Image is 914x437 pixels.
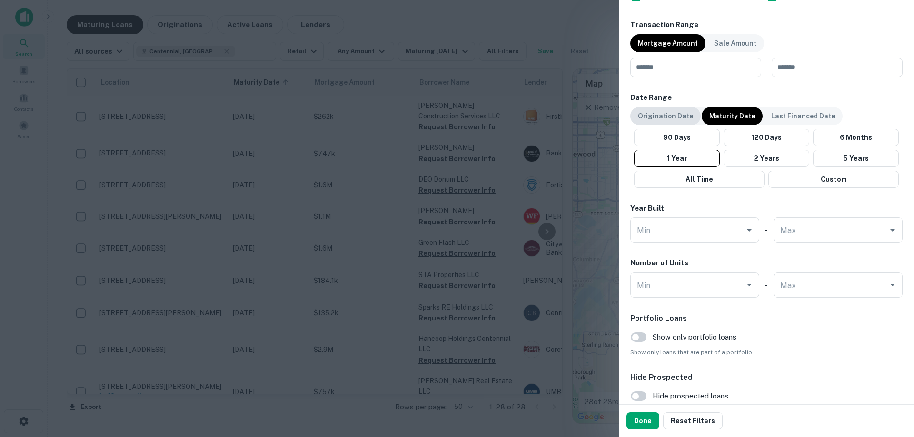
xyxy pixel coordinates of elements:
[813,150,899,167] button: 5 Years
[638,111,693,121] p: Origination Date
[771,111,835,121] p: Last Financed Date
[653,331,736,343] span: Show only portfolio loans
[765,224,768,235] h6: -
[714,38,756,49] p: Sale Amount
[630,348,903,357] span: Show only loans that are part of a portfolio.
[765,58,768,77] div: -
[630,203,664,214] h6: Year Built
[813,129,899,146] button: 6 Months
[724,129,809,146] button: 120 Days
[743,223,756,237] button: Open
[634,129,720,146] button: 90 Days
[768,171,899,188] button: Custom
[743,278,756,291] button: Open
[638,38,698,49] p: Mortgage Amount
[663,412,723,429] button: Reset Filters
[709,111,755,121] p: Maturity Date
[886,278,899,291] button: Open
[765,280,768,291] h6: -
[630,19,903,30] h6: Transaction Range
[634,150,720,167] button: 1 Year
[653,390,728,402] span: Hide prospected loans
[630,258,688,269] h6: Number of Units
[630,372,903,383] h6: Hide Prospected
[866,330,914,376] iframe: Chat Widget
[634,171,765,188] button: All Time
[886,223,899,237] button: Open
[626,412,659,429] button: Done
[724,150,809,167] button: 2 Years
[630,92,903,103] h6: Date Range
[630,313,903,324] h6: Portfolio Loans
